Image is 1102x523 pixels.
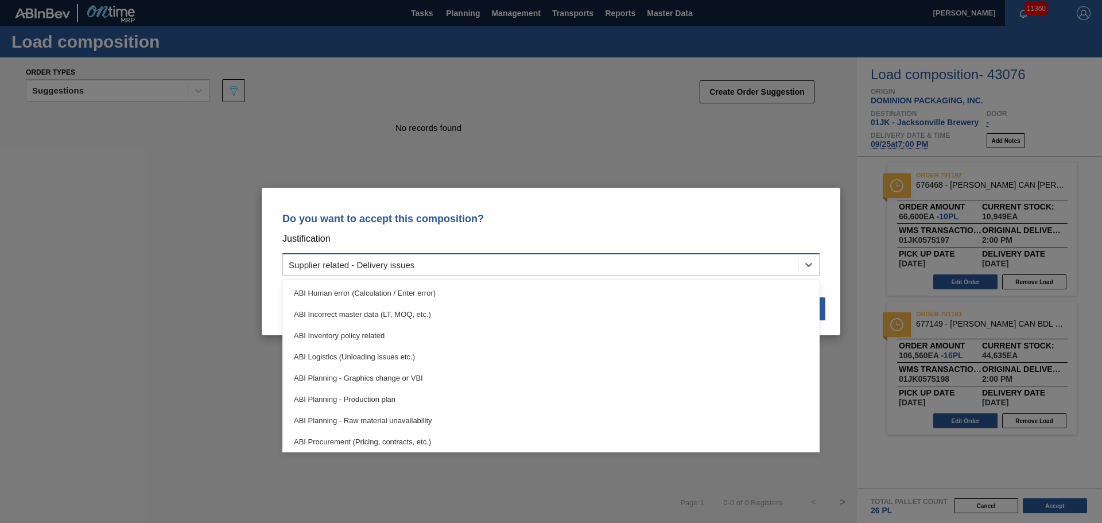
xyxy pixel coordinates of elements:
p: Do you want to accept this composition? [282,213,820,224]
p: Justification [282,231,820,246]
div: ABI Planning - Production plan [282,389,820,410]
div: ABI Incorrect master data (LT, MOQ, etc.) [282,304,820,325]
div: Supplier related - Delivery issues [289,260,414,270]
div: ABI Inventory policy related [282,325,820,346]
div: ABI Planning - Raw material unavailability [282,410,820,431]
div: ABI Procurement (Pricing, contracts, etc.) [282,431,820,452]
div: ABI Planning - Graphics change or VBI [282,367,820,389]
div: ABI Human error (Calculation / Enter error) [282,282,820,304]
div: ABI Logistics (Unloading issues etc.) [282,346,820,367]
